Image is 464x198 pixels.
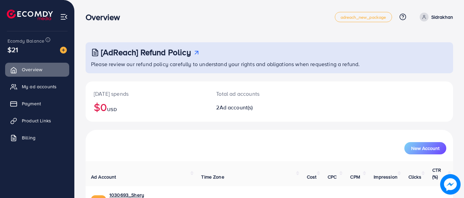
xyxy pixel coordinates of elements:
[350,173,360,180] span: CPM
[341,15,386,19] span: adreach_new_package
[5,63,69,76] a: Overview
[91,60,449,68] p: Please review our refund policy carefully to understand your rights and obligations when requesti...
[201,173,224,180] span: Time Zone
[5,80,69,93] a: My ad accounts
[60,47,67,54] img: image
[94,90,200,98] p: [DATE] spends
[22,134,35,141] span: Billing
[220,104,253,111] span: Ad account(s)
[5,114,69,127] a: Product Links
[91,173,116,180] span: Ad Account
[417,13,453,21] a: Sidrakhan
[7,10,53,20] img: logo
[431,13,453,21] p: Sidrakhan
[5,131,69,144] a: Billing
[411,146,439,151] span: New Account
[22,100,41,107] span: Payment
[374,173,398,180] span: Impression
[22,66,42,73] span: Overview
[86,12,125,22] h3: Overview
[8,37,44,44] span: Ecomdy Balance
[22,117,51,124] span: Product Links
[22,83,57,90] span: My ad accounts
[216,90,292,98] p: Total ad accounts
[335,12,392,22] a: adreach_new_package
[60,13,68,21] img: menu
[404,142,446,154] button: New Account
[216,104,292,111] h2: 2
[408,173,421,180] span: Clicks
[101,47,191,57] h3: [AdReach] Refund Policy
[307,173,317,180] span: Cost
[440,174,461,195] img: image
[5,97,69,110] a: Payment
[8,45,18,55] span: $21
[328,173,336,180] span: CPC
[94,101,200,113] h2: $0
[432,167,441,180] span: CTR (%)
[107,106,117,113] span: USD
